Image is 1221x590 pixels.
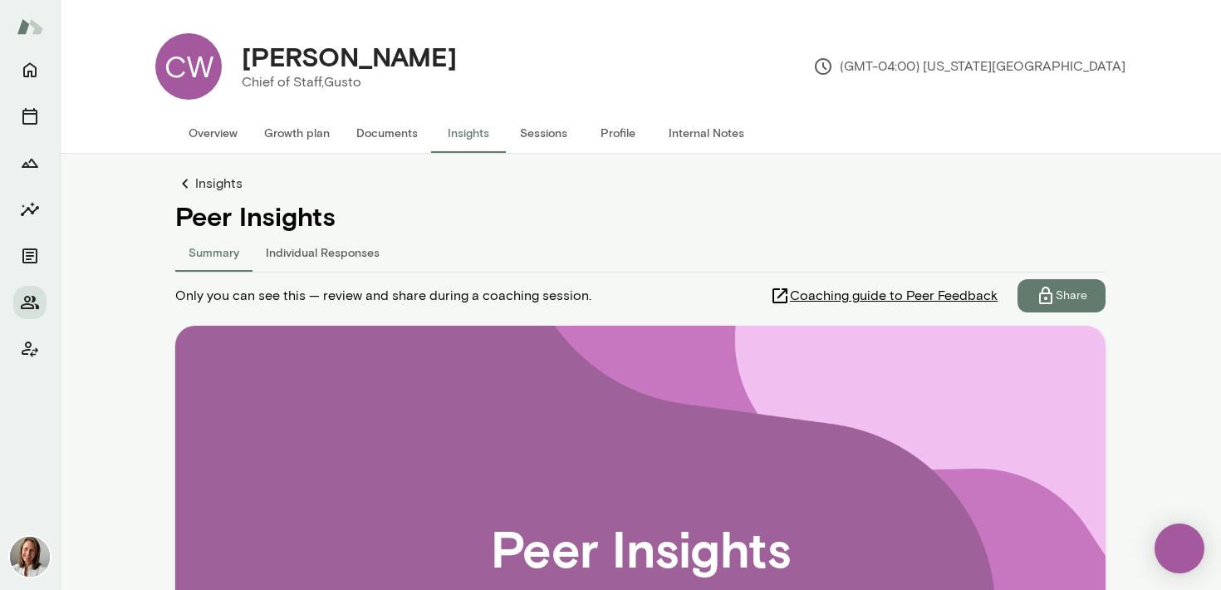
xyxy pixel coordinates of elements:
[13,332,47,366] button: Client app
[251,113,343,153] button: Growth plan
[242,72,457,92] p: Chief of Staff, Gusto
[13,146,47,179] button: Growth Plan
[13,239,47,273] button: Documents
[431,113,506,153] button: Insights
[491,518,791,578] h2: Peer Insights
[506,113,581,153] button: Sessions
[175,200,1106,232] h4: Peer Insights
[343,113,431,153] button: Documents
[655,113,758,153] button: Internal Notes
[13,286,47,319] button: Members
[13,53,47,86] button: Home
[175,113,251,153] button: Overview
[253,232,393,272] button: Individual Responses
[175,286,591,306] span: Only you can see this — review and share during a coaching session.
[155,33,222,100] div: CW
[175,232,1106,272] div: responses-tab
[175,232,253,272] button: Summary
[10,537,50,577] img: Andrea Mayendia
[1056,288,1087,304] p: Share
[770,279,1017,312] a: Coaching guide to Peer Feedback
[175,174,1106,194] a: Insights
[581,113,655,153] button: Profile
[790,286,998,306] span: Coaching guide to Peer Feedback
[13,100,47,133] button: Sessions
[242,41,457,72] h4: [PERSON_NAME]
[13,193,47,226] button: Insights
[813,57,1125,76] p: (GMT-04:00) [US_STATE][GEOGRAPHIC_DATA]
[1017,279,1106,312] button: Share
[17,11,43,42] img: Mento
